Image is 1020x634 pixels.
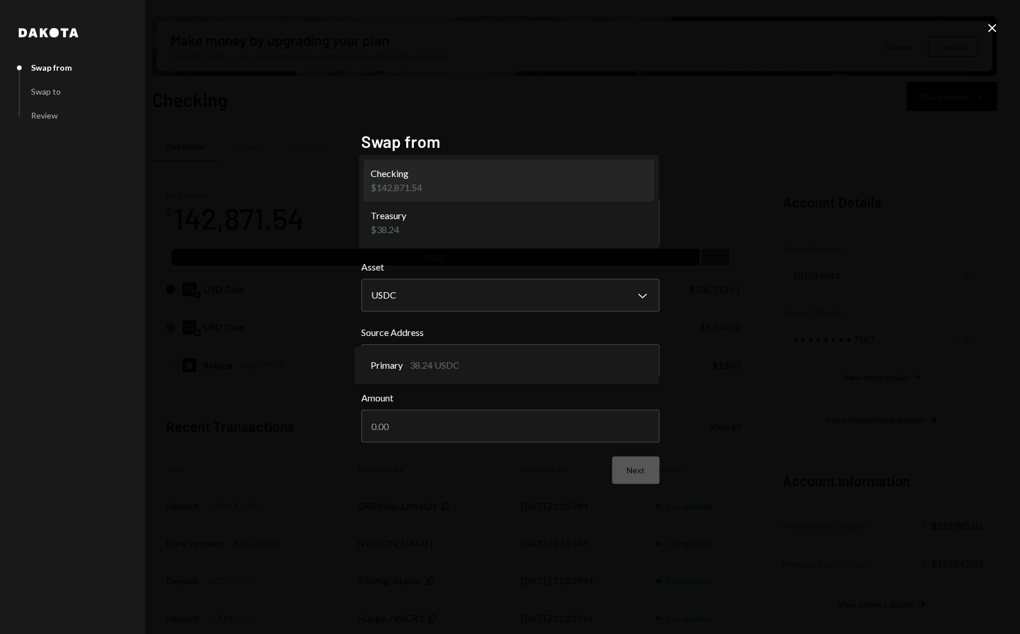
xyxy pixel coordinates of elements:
[371,223,406,237] div: $38.24
[361,130,659,153] h2: Swap from
[31,86,61,96] div: Swap to
[361,260,659,274] label: Asset
[361,279,659,311] button: Asset
[361,410,659,442] input: 0.00
[361,153,659,167] div: All swaps are 1:1
[371,209,406,223] div: Treasury
[371,181,422,195] div: $142,871.54
[361,325,659,339] label: Source Address
[361,391,659,405] label: Amount
[31,110,58,120] div: Review
[361,344,659,377] button: Source Address
[371,167,422,181] div: Checking
[31,63,72,72] div: Swap from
